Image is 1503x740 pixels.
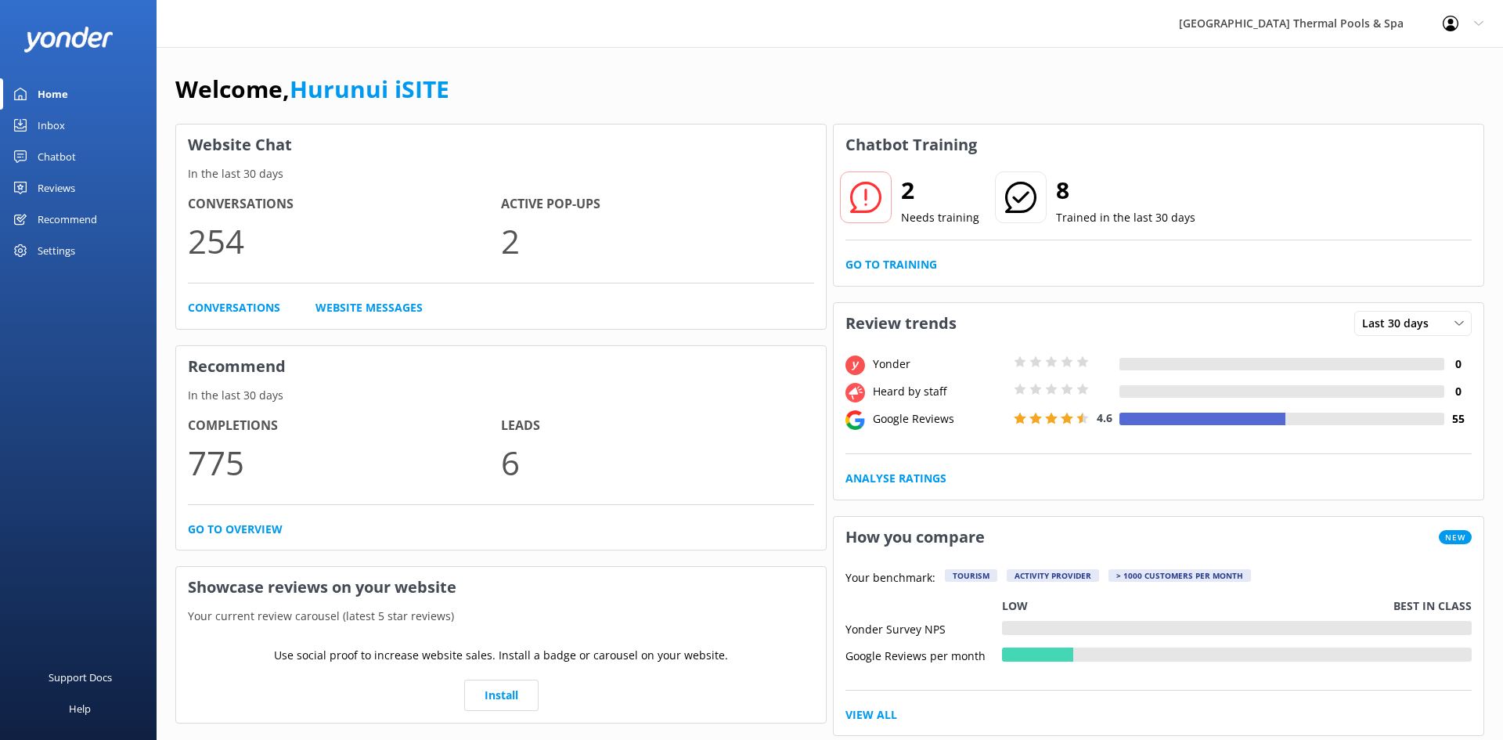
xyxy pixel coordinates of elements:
[845,256,937,273] a: Go to Training
[176,125,826,165] h3: Website Chat
[38,235,75,266] div: Settings
[1108,569,1251,582] div: > 1000 customers per month
[1439,530,1472,544] span: New
[315,299,423,316] a: Website Messages
[176,567,826,608] h3: Showcase reviews on your website
[501,194,814,215] h4: Active Pop-ups
[188,299,280,316] a: Conversations
[38,172,75,204] div: Reviews
[869,410,1010,428] div: Google Reviews
[176,346,826,387] h3: Recommend
[49,662,112,693] div: Support Docs
[176,387,826,404] p: In the last 30 days
[501,416,814,436] h4: Leads
[834,303,968,344] h3: Review trends
[1002,597,1028,615] p: Low
[176,165,826,182] p: In the last 30 days
[23,27,114,52] img: yonder-white-logo.png
[1444,383,1472,400] h4: 0
[1393,597,1472,615] p: Best in class
[38,141,76,172] div: Chatbot
[901,209,979,226] p: Needs training
[188,215,501,267] p: 254
[501,436,814,489] p: 6
[1444,356,1472,373] h4: 0
[38,110,65,141] div: Inbox
[1097,410,1112,425] span: 4.6
[845,470,946,487] a: Analyse Ratings
[834,125,989,165] h3: Chatbot Training
[1444,410,1472,428] h4: 55
[869,356,1010,373] div: Yonder
[175,70,449,108] h1: Welcome,
[901,171,979,209] h2: 2
[464,680,539,711] a: Install
[188,416,501,436] h4: Completions
[1007,569,1099,582] div: Activity Provider
[38,204,97,235] div: Recommend
[845,648,1002,662] div: Google Reviews per month
[290,73,449,105] a: Hurunui iSITE
[845,569,935,588] p: Your benchmark:
[176,608,826,625] p: Your current review carousel (latest 5 star reviews)
[274,647,728,664] p: Use social proof to increase website sales. Install a badge or carousel on your website.
[188,436,501,489] p: 775
[188,194,501,215] h4: Conversations
[188,521,283,538] a: Go to overview
[845,706,897,724] a: View All
[869,383,1010,400] div: Heard by staff
[38,78,68,110] div: Home
[1056,171,1195,209] h2: 8
[945,569,997,582] div: Tourism
[845,621,1002,635] div: Yonder Survey NPS
[69,693,91,724] div: Help
[1056,209,1195,226] p: Trained in the last 30 days
[501,215,814,267] p: 2
[834,517,997,558] h3: How you compare
[1362,315,1438,332] span: Last 30 days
